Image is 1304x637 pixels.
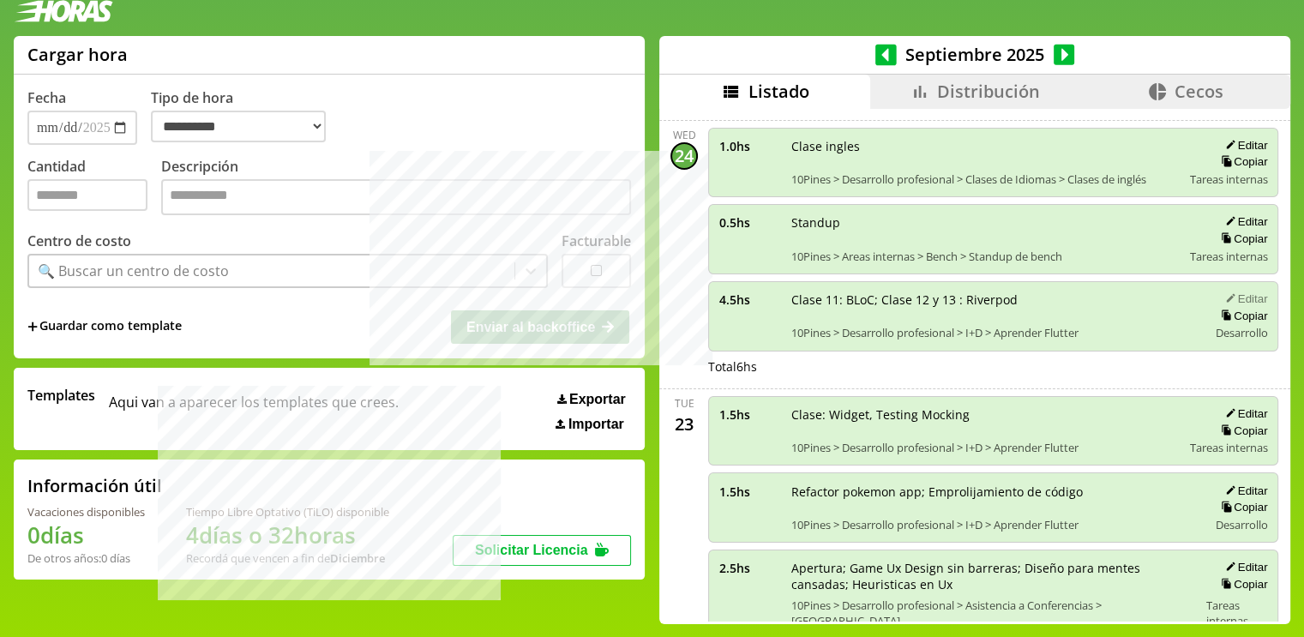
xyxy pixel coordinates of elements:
h1: 0 días [27,520,145,550]
span: Desarrollo [1215,325,1267,340]
button: Solicitar Licencia [453,535,631,566]
span: Solicitar Licencia [475,543,588,557]
span: 1.0 hs [719,138,779,154]
button: Editar [1220,406,1267,421]
span: 1.5 hs [719,484,779,500]
span: 10Pines > Desarrollo profesional > I+D > Aprender Flutter [791,440,1177,455]
div: 🔍 Buscar un centro de costo [38,261,229,280]
span: Clase 11: BLoC; Clase 12 y 13 : Riverpod [791,291,1195,308]
button: Exportar [552,391,631,408]
span: 10Pines > Desarrollo profesional > Asistencia a Conferencias > [GEOGRAPHIC_DATA] [791,598,1194,628]
button: Copiar [1216,231,1267,246]
b: Diciembre [330,550,385,566]
span: Distribución [937,80,1040,103]
span: Templates [27,386,95,405]
span: Importar [568,417,624,432]
span: Refactor pokemon app; Emprolijamiento de código [791,484,1195,500]
span: Desarrollo [1215,517,1267,532]
button: Editar [1220,214,1267,229]
span: 2.5 hs [719,560,779,576]
span: + [27,317,38,336]
span: Exportar [569,392,626,407]
span: 10Pines > Desarrollo profesional > Clases de Idiomas > Clases de inglés [791,171,1177,187]
button: Copiar [1216,577,1267,592]
div: 23 [670,411,698,438]
button: Copiar [1216,154,1267,169]
button: Copiar [1216,500,1267,514]
div: Vacaciones disponibles [27,504,145,520]
span: Apertura; Game Ux Design sin barreras; Diseño para mentes cansadas; Heuristicas en Ux [791,560,1194,592]
span: 4.5 hs [719,291,779,308]
label: Fecha [27,88,66,107]
select: Tipo de hora [151,111,326,142]
span: Septiembre 2025 [897,43,1054,66]
span: Tareas internas [1189,171,1267,187]
button: Editar [1220,560,1267,574]
div: Wed [673,128,696,142]
input: Cantidad [27,179,147,211]
label: Tipo de hora [151,88,340,145]
span: Tareas internas [1189,249,1267,264]
span: 10Pines > Desarrollo profesional > I+D > Aprender Flutter [791,517,1195,532]
div: De otros años: 0 días [27,550,145,566]
h1: 4 días o 32 horas [186,520,389,550]
textarea: Descripción [161,179,631,215]
span: Cecos [1175,80,1223,103]
button: Copiar [1216,309,1267,323]
div: Tiempo Libre Optativo (TiLO) disponible [186,504,389,520]
span: Tareas internas [1206,598,1267,628]
button: Editar [1220,484,1267,498]
div: Recordá que vencen a fin de [186,550,389,566]
span: Clase ingles [791,138,1177,154]
span: +Guardar como template [27,317,182,336]
div: scrollable content [659,109,1290,622]
label: Centro de costo [27,231,131,250]
div: Tue [675,396,694,411]
div: 24 [670,142,698,170]
label: Facturable [562,231,631,250]
button: Copiar [1216,424,1267,438]
label: Descripción [161,157,631,219]
span: 10Pines > Areas internas > Bench > Standup de bench [791,249,1177,264]
span: 10Pines > Desarrollo profesional > I+D > Aprender Flutter [791,325,1195,340]
button: Editar [1220,138,1267,153]
div: Total 6 hs [708,358,1278,375]
span: Standup [791,214,1177,231]
span: 1.5 hs [719,406,779,423]
span: 0.5 hs [719,214,779,231]
h2: Información útil [27,474,162,497]
label: Cantidad [27,157,161,219]
span: Listado [748,80,808,103]
span: Aqui van a aparecer los templates que crees. [109,386,399,432]
h1: Cargar hora [27,43,128,66]
span: Tareas internas [1189,440,1267,455]
button: Editar [1220,291,1267,306]
span: Clase: Widget, Testing Mocking [791,406,1177,423]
